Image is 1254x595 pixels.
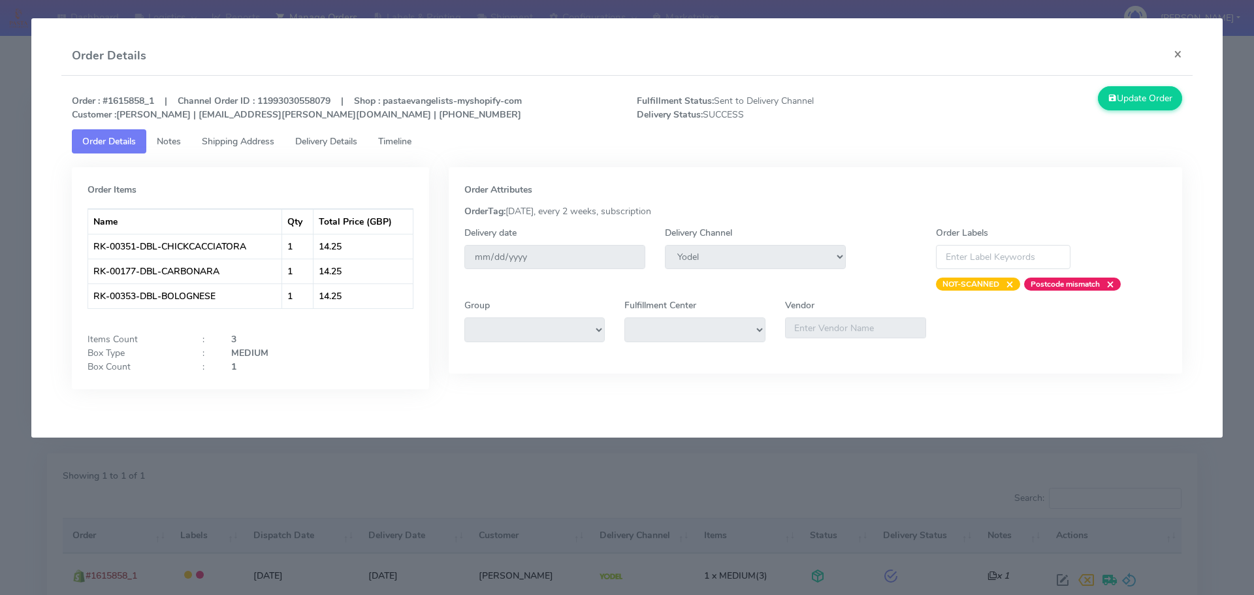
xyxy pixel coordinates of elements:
div: Items Count [78,332,193,346]
strong: Postcode mismatch [1031,279,1100,289]
label: Delivery Channel [665,226,732,240]
strong: Order : #1615858_1 | Channel Order ID : 11993030558079 | Shop : pastaevangelists-myshopify-com [P... [72,95,522,121]
th: Total Price (GBP) [313,209,413,234]
strong: Fulfillment Status: [637,95,714,107]
span: × [999,278,1014,291]
strong: OrderTag: [464,205,506,217]
strong: 1 [231,361,236,373]
td: RK-00351-DBL-CHICKCACCIATORA [88,234,283,259]
div: : [193,332,221,346]
div: : [193,360,221,374]
div: Box Type [78,346,193,360]
strong: Delivery Status: [637,108,703,121]
strong: Order Attributes [464,184,532,196]
strong: 3 [231,333,236,346]
td: RK-00353-DBL-BOLOGNESE [88,283,283,308]
button: Update Order [1098,86,1183,110]
td: 14.25 [313,234,413,259]
input: Enter Vendor Name [785,317,926,338]
label: Delivery date [464,226,517,240]
td: 14.25 [313,283,413,308]
strong: Customer : [72,108,116,121]
td: 1 [282,259,313,283]
strong: NOT-SCANNED [942,279,999,289]
div: [DATE], every 2 weeks, subscription [455,204,1177,218]
span: Order Details [82,135,136,148]
label: Order Labels [936,226,988,240]
th: Qty [282,209,313,234]
span: Delivery Details [295,135,357,148]
h4: Order Details [72,47,146,65]
span: Timeline [378,135,411,148]
th: Name [88,209,283,234]
label: Fulfillment Center [624,298,696,312]
button: Close [1163,37,1193,71]
div: : [193,346,221,360]
td: RK-00177-DBL-CARBONARA [88,259,283,283]
label: Vendor [785,298,814,312]
div: Box Count [78,360,193,374]
td: 14.25 [313,259,413,283]
span: × [1100,278,1114,291]
span: Notes [157,135,181,148]
span: Sent to Delivery Channel SUCCESS [627,94,910,121]
ul: Tabs [72,129,1183,153]
input: Enter Label Keywords [936,245,1070,269]
strong: MEDIUM [231,347,268,359]
label: Group [464,298,490,312]
td: 1 [282,234,313,259]
td: 1 [282,283,313,308]
span: Shipping Address [202,135,274,148]
strong: Order Items [88,184,137,196]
